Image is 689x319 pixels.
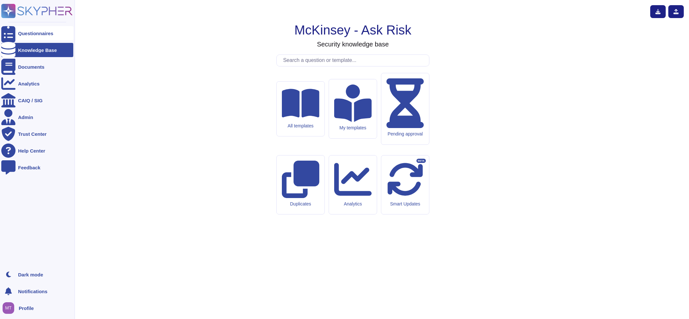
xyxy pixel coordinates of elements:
h3: Security knowledge base [317,40,389,48]
div: Smart Updates [386,201,424,207]
div: Feedback [18,165,40,170]
div: All templates [282,123,319,129]
div: Duplicates [282,201,319,207]
div: Analytics [334,201,372,207]
a: Knowledge Base [1,43,73,57]
div: Dark mode [18,272,43,277]
div: Analytics [18,81,40,86]
input: Search a question or template... [280,55,429,66]
div: CAIQ / SIG [18,98,43,103]
div: BETA [416,159,426,163]
a: CAIQ / SIG [1,93,73,107]
a: Documents [1,60,73,74]
div: Admin [18,115,33,120]
a: Trust Center [1,127,73,141]
div: Help Center [18,148,45,153]
img: user [3,302,14,314]
button: user [1,301,19,315]
div: Documents [18,65,45,69]
a: Feedback [1,160,73,174]
a: Help Center [1,144,73,158]
a: Analytics [1,76,73,91]
a: Admin [1,110,73,124]
div: Knowledge Base [18,48,57,53]
div: Trust Center [18,132,46,136]
div: My templates [334,125,372,131]
div: Questionnaires [18,31,53,36]
span: Notifications [18,289,47,294]
span: Profile [19,306,34,311]
a: Questionnaires [1,26,73,40]
h1: McKinsey - Ask Risk [294,22,411,38]
div: Pending approval [386,131,424,137]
